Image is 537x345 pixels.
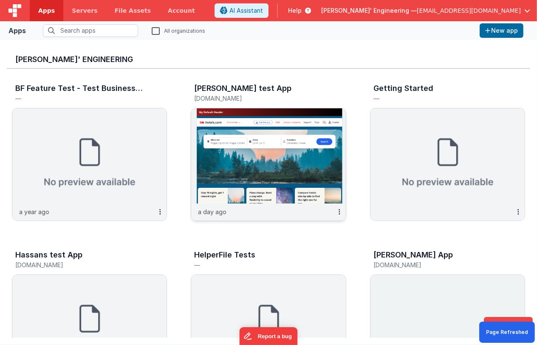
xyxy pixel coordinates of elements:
h3: Getting Started [373,84,433,93]
button: [PERSON_NAME]' Engineering — [EMAIL_ADDRESS][DOMAIN_NAME] [321,6,530,15]
span: AI Assistant [229,6,263,15]
h5: — [15,95,146,102]
h5: [DOMAIN_NAME] [15,262,146,268]
span: Servers [72,6,97,15]
div: Apps [8,25,26,36]
h3: Hassans test App [15,251,82,259]
span: Help [288,6,302,15]
h5: [DOMAIN_NAME] [373,262,504,268]
h5: — [194,262,325,268]
button: AI Assistant [215,3,268,18]
h3: HelperFile Tests [194,251,255,259]
span: [EMAIL_ADDRESS][DOMAIN_NAME] [417,6,521,15]
p: a day ago [198,207,226,216]
h3: [PERSON_NAME] App [373,251,453,259]
button: New app [480,23,523,38]
h5: — [373,95,504,102]
button: Dev Tools [484,317,533,332]
h3: BF Feature Test - Test Business File [15,84,143,93]
iframe: Marker.io feedback button [240,327,298,345]
input: Search apps [43,24,138,37]
span: Apps [38,6,55,15]
p: a year ago [19,207,49,216]
label: All organizations [152,26,205,34]
h5: [DOMAIN_NAME] [194,95,325,102]
h3: [PERSON_NAME] test App [194,84,291,93]
span: File Assets [115,6,151,15]
span: [PERSON_NAME]' Engineering — [321,6,417,15]
h3: [PERSON_NAME]' Engineering [15,55,522,64]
